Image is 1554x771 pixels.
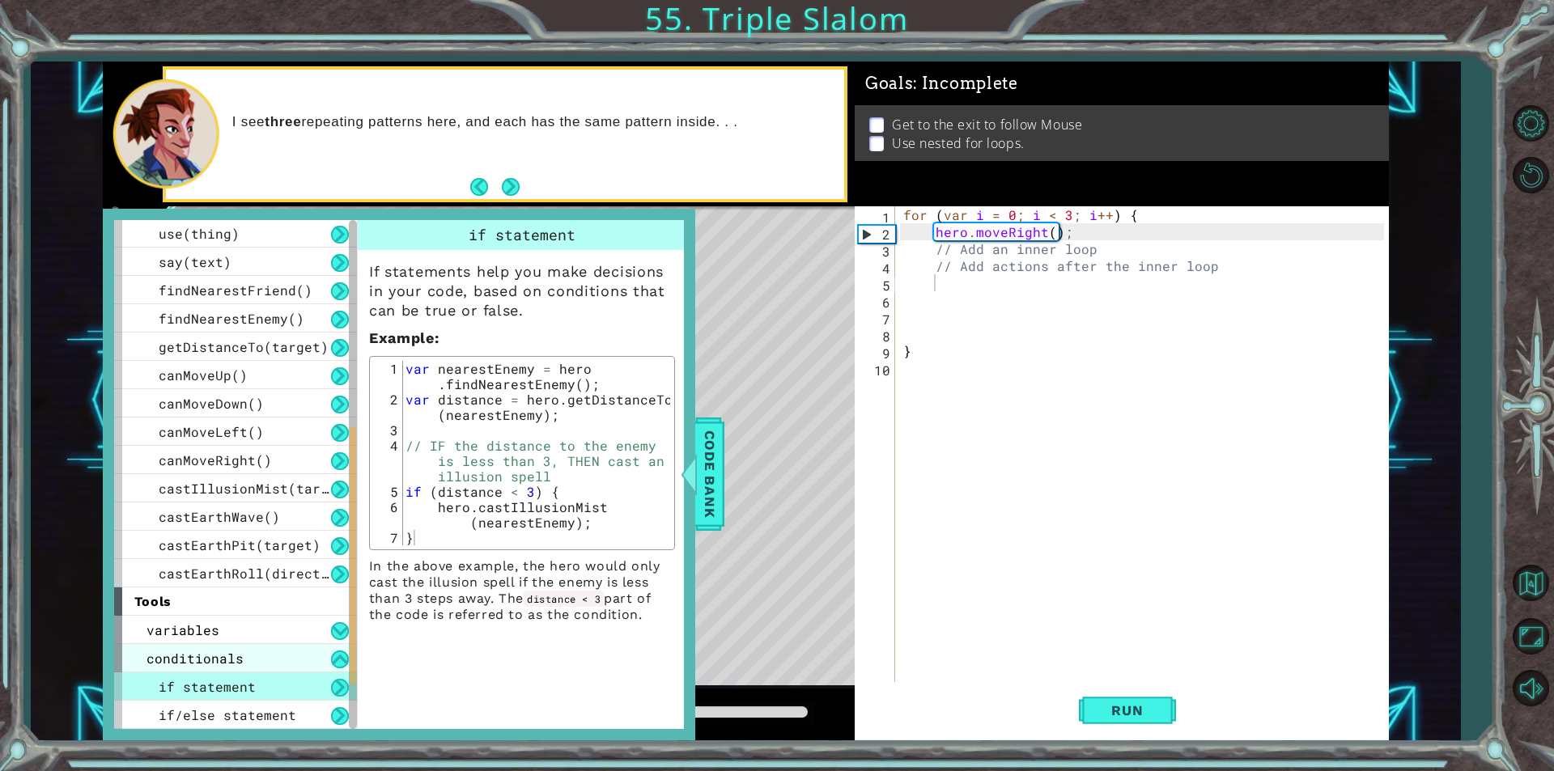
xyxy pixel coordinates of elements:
[1507,557,1554,611] a: Back to Map
[1507,665,1554,712] button: Mute
[1507,560,1554,607] button: Back to Map
[159,395,264,412] span: canMoveDown()
[374,484,403,499] div: 5
[858,294,895,311] div: 6
[159,480,353,497] span: castIllusionMist(target)
[159,282,312,299] span: findNearestFriend()
[232,113,833,131] p: I see repeating patterns here, and each has the same pattern inside. . .
[697,425,723,523] span: Code Bank
[913,74,1017,93] span: : Incomplete
[374,361,403,392] div: 1
[159,338,329,355] span: getDistanceTo(target)
[134,594,172,609] span: tools
[159,536,321,553] span: castEarthPit(target)
[1507,151,1554,198] button: Restart Level
[374,499,403,530] div: 6
[146,650,244,667] span: conditionals
[374,392,403,422] div: 2
[369,558,675,623] p: In the above example, the hero would only cast the illusion spell if the enemy is less than 3 ste...
[159,225,240,242] span: use(thing)
[159,366,248,383] span: canMoveUp()
[1095,702,1159,718] span: Run
[265,114,301,129] strong: three
[865,74,1018,94] span: Goals
[159,565,353,582] span: castEarthRoll(direction)
[374,422,403,438] div: 3
[469,225,575,244] span: if statement
[858,311,895,328] div: 7
[858,277,895,294] div: 5
[159,706,296,723] span: if/else statement
[892,116,1082,133] p: Get to the exit to follow Mouse
[159,451,272,468] span: canMoveRight()
[858,345,895,362] div: 9
[159,423,264,440] span: canMoveLeft()
[114,587,357,616] div: tools
[159,310,304,327] span: findNearestEnemy()
[1507,613,1554,660] button: Maximize Browser
[470,178,502,196] button: Back
[374,438,403,484] div: 4
[146,621,219,638] span: variables
[369,262,675,320] p: If statements help you make decisions in your code, based on conditions that can be true or false.
[858,243,895,260] div: 3
[159,508,280,525] span: castEarthWave()
[374,530,403,545] div: 7
[858,260,895,277] div: 4
[892,134,1025,152] p: Use nested for loops.
[369,329,439,346] strong: :
[358,220,686,250] div: if statement
[858,328,895,345] div: 8
[369,329,435,346] span: Example
[858,362,895,379] div: 10
[1079,684,1176,737] button: Shift+Enter: Run current code.
[502,178,520,196] button: Next
[159,678,256,695] span: if statement
[159,253,231,270] span: say(text)
[858,209,895,226] div: 1
[524,591,604,607] code: distance < 3
[859,226,895,243] div: 2
[1507,100,1554,146] button: Level Options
